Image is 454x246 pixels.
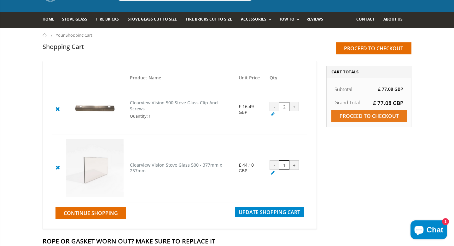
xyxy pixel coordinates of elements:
[331,110,407,122] input: Proceed to checkout
[130,162,222,174] a: Clearview Vision Stove Glass 500 - 377mm x 257mm
[64,210,118,217] span: Continue Shopping
[235,207,304,217] button: Update Shopping Cart
[128,16,177,22] span: Stove Glass Cut To Size
[356,16,375,22] span: Contact
[270,102,279,111] div: -
[336,42,411,54] input: Proceed to checkout
[66,90,124,129] img: Clearview Vision 500 Stove Glass Clip And Screws - 1
[56,32,92,38] span: Your Shopping Cart
[186,16,232,22] span: Fire Bricks Cut To Size
[239,103,254,115] span: £ 16.49 GBP
[130,100,218,112] a: Clearview Vision 500 Stove Glass Clip And Screws
[270,160,279,170] div: -
[356,12,379,28] a: Contact
[55,207,126,219] a: Continue Shopping
[266,71,307,85] th: Qty
[62,16,87,22] span: Stove Glass
[409,220,449,241] inbox-online-store-chat: Shopify online store chat
[378,86,403,92] span: £ 77.08 GBP
[43,12,59,28] a: Home
[373,99,403,107] span: £ 77.08 GBP
[96,12,124,28] a: Fire Bricks
[383,16,403,22] span: About us
[278,16,294,22] span: How To
[289,160,299,170] div: +
[335,99,360,106] strong: Grand Total
[241,16,266,22] span: Accessories
[236,71,266,85] th: Unit Price
[239,162,254,174] span: £ 44.10 GBP
[306,12,328,28] a: Reviews
[127,71,236,85] th: Product Name
[306,16,323,22] span: Reviews
[278,12,302,28] a: How To
[43,42,84,51] h1: Shopping Cart
[383,12,407,28] a: About us
[43,16,54,22] span: Home
[289,102,299,111] div: +
[241,12,274,28] a: Accessories
[43,33,47,37] a: Home
[331,69,358,75] span: Cart Totals
[186,12,237,28] a: Fire Bricks Cut To Size
[128,12,181,28] a: Stove Glass Cut To Size
[43,237,411,245] h2: Rope Or Gasket Worn Out? Make Sure To Replace It
[335,86,352,92] span: Subtotal
[130,114,232,119] div: Quantity: 1
[239,209,300,216] span: Update Shopping Cart
[66,139,124,197] img: Clearview Vision Stove Glass 500 - 377mm x 257mm
[62,12,92,28] a: Stove Glass
[96,16,119,22] span: Fire Bricks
